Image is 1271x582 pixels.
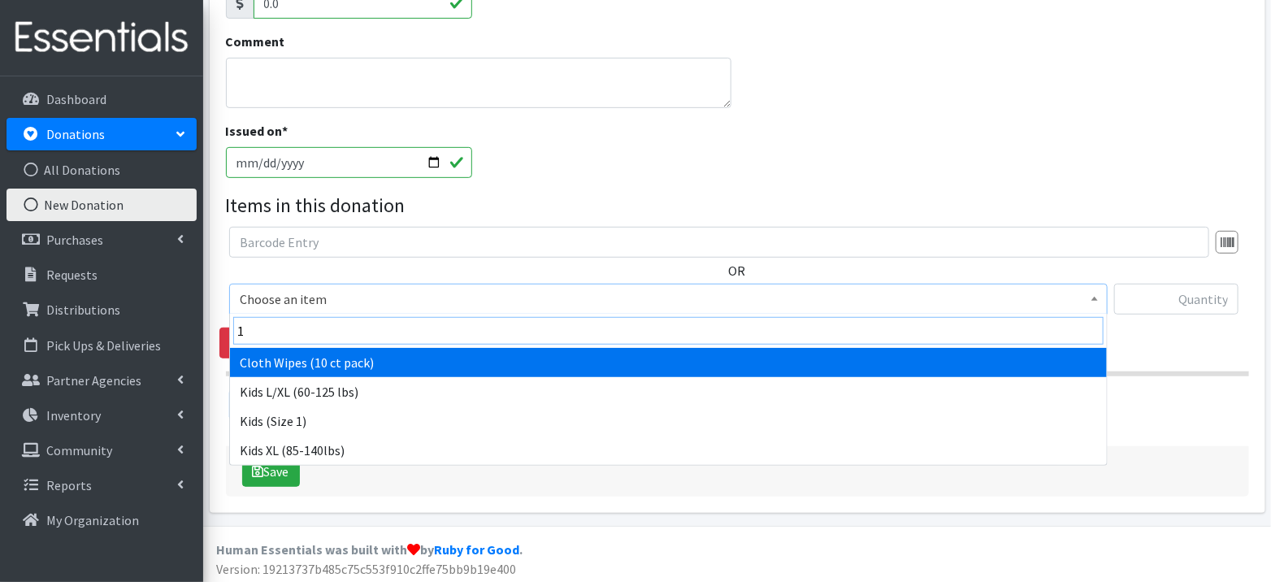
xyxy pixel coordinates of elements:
label: Issued on [226,121,288,141]
abbr: required [283,123,288,139]
p: Distributions [46,302,120,318]
a: Remove [219,328,301,358]
p: Community [46,442,112,458]
a: Ruby for Good [434,541,519,558]
input: Barcode Entry [229,227,1209,258]
a: Community [7,434,197,467]
a: New Donation [7,189,197,221]
li: Cloth Wipes (10 ct pack) [230,348,1107,377]
input: Quantity [1114,284,1238,315]
a: All Donations [7,154,197,186]
a: Distributions [7,293,197,326]
p: Donations [46,126,105,142]
strong: Human Essentials was built with by . [216,541,523,558]
p: Partner Agencies [46,372,141,389]
a: My Organization [7,504,197,536]
li: Kids (Size 1) [230,406,1107,436]
a: Donations [7,118,197,150]
span: Version: 19213737b485c75c553f910c2ffe75bb9b19e400 [216,561,516,577]
a: Dashboard [7,83,197,115]
a: Pick Ups & Deliveries [7,329,197,362]
a: Requests [7,258,197,291]
a: Partner Agencies [7,364,197,397]
p: Inventory [46,407,101,423]
a: Purchases [7,224,197,256]
legend: Items in this donation [226,191,1249,220]
li: Kids XL (85-140lbs) [230,436,1107,465]
button: Save [242,456,300,487]
p: Dashboard [46,91,106,107]
img: HumanEssentials [7,11,197,65]
span: Choose an item [229,284,1108,315]
p: Reports [46,477,92,493]
p: Pick Ups & Deliveries [46,337,161,354]
label: Comment [226,32,285,51]
p: Requests [46,267,98,283]
p: Purchases [46,232,103,248]
a: Reports [7,469,197,502]
span: Choose an item [240,288,1097,311]
p: My Organization [46,512,139,528]
li: Kids L/XL (60-125 lbs) [230,377,1107,406]
a: Inventory [7,399,197,432]
label: OR [729,261,746,280]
